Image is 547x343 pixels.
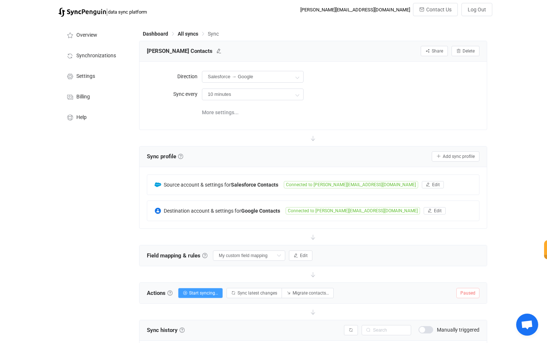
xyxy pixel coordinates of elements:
div: Breadcrumb [143,31,219,36]
button: Log Out [461,3,492,16]
input: Model [202,89,304,100]
img: salesforce.png [155,181,161,188]
span: Migrate contacts… [293,290,329,296]
span: data sync platform [108,9,147,15]
span: Source account & settings for [164,182,231,188]
input: Select [213,250,285,261]
span: Sync profile [147,151,183,162]
span: All syncs [178,31,198,37]
div: [PERSON_NAME][EMAIL_ADDRESS][DOMAIN_NAME] [300,7,410,12]
button: Start syncing… [178,288,223,298]
span: Help [76,115,87,120]
button: Edit [289,250,312,261]
span: Connected to [PERSON_NAME][EMAIL_ADDRESS][DOMAIN_NAME] [284,181,418,188]
button: Add sync profile [432,151,479,162]
span: Sync history [147,327,178,333]
a: Open chat [516,314,538,336]
span: More settings... [202,105,239,120]
span: [PERSON_NAME] Contacts [147,46,213,57]
span: Add sync profile [443,154,475,159]
span: Start syncing… [189,290,218,296]
span: | [106,7,108,17]
span: Sync latest changes [238,290,277,296]
img: syncpenguin.svg [58,8,106,17]
span: Sync [208,31,219,37]
span: Paused [456,288,479,298]
label: Direction [147,69,202,84]
span: Actions [147,288,173,299]
input: Search [362,325,411,335]
button: Delete [452,46,479,56]
button: Edit [422,181,444,188]
span: Dashboard [143,31,168,37]
button: Share [421,46,448,56]
a: Billing [58,86,132,106]
a: Synchronizations [58,45,132,65]
a: Help [58,106,132,127]
span: Synchronizations [76,53,116,59]
span: Settings [76,73,95,79]
span: Field mapping & rules [147,250,207,261]
label: Sync every [147,87,202,101]
button: Contact Us [413,3,458,16]
button: Migrate contacts… [282,288,334,298]
span: Manually triggered [437,327,479,332]
span: Log Out [468,7,486,12]
span: Contact Us [426,7,452,12]
a: Settings [58,65,132,86]
span: Delete [463,48,475,54]
span: Overview [76,32,97,38]
a: |data sync platform [58,7,147,17]
span: Share [432,48,443,54]
a: Overview [58,24,132,45]
span: Billing [76,94,90,100]
b: Salesforce Contacts [231,182,278,188]
span: Edit [300,253,308,258]
span: Edit [432,182,440,187]
input: Model [202,71,304,83]
button: Sync latest changes [227,288,282,298]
